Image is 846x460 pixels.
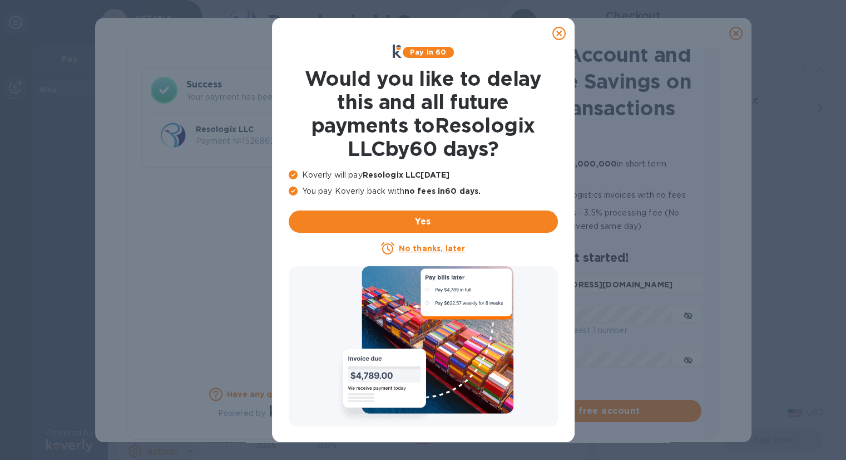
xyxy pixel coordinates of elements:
[473,237,701,251] p: No transaction limit
[677,348,699,370] button: toggle password visibility
[567,159,617,168] b: $1,000,000
[196,124,309,135] p: Resologix LLC
[313,125,335,134] b: Total
[410,48,446,56] b: Pay in 60
[457,276,701,293] input: Enter email address
[404,187,481,195] b: no fees in 60 days .
[677,304,699,326] button: toggle password visibility
[457,266,478,275] b: Email
[218,408,265,419] p: Powered by
[473,208,516,217] b: Lower fee
[363,170,450,179] b: Resologix LLC [DATE]
[289,67,558,160] h1: Would you like to delay this and all future payments to Resologix LLC by 60 days ?
[186,91,384,103] p: Your payment has been completed.
[457,342,518,349] label: Repeat password
[457,400,701,422] button: Create your free account
[473,206,701,233] p: for Credit cards - 3.5% processing fee (No transaction limit, funds delivered same day)
[473,141,556,150] b: No transaction fees
[289,211,558,233] button: Yes
[227,390,312,399] b: Have any questions?
[457,324,701,337] p: Minimum 8 characters with at least 1 number
[270,405,316,419] img: Logo
[298,215,549,228] span: Yes
[186,78,384,91] h3: Success
[473,157,701,184] p: Quick approval for up to in short term financing
[399,244,465,253] u: No thanks, later
[457,251,701,265] h2: Let’s get started!
[457,298,491,305] label: Password
[457,41,701,121] h1: Create an Account and Unlock Fee Savings on Future Transactions
[473,190,561,199] b: 60 more days to pay
[289,169,558,181] p: Koverly will pay
[473,188,701,202] p: all logistics invoices with no fees
[466,404,692,418] span: Create your free account
[313,135,375,147] p: $9,403.50
[289,185,558,197] p: You pay Koverly back with
[196,135,309,147] p: Payment № 15268625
